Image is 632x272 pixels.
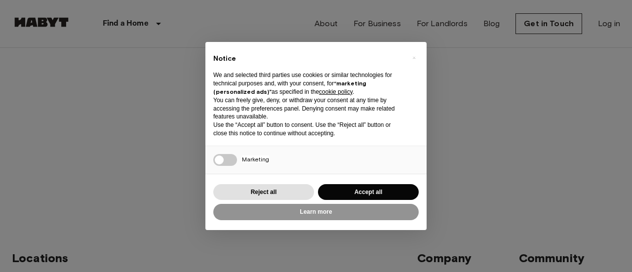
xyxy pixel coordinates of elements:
[213,204,419,220] button: Learn more
[318,184,419,200] button: Accept all
[213,54,403,64] h2: Notice
[213,184,314,200] button: Reject all
[213,96,403,121] p: You can freely give, deny, or withdraw your consent at any time by accessing the preferences pane...
[412,52,416,64] span: ×
[213,71,403,96] p: We and selected third parties use cookies or similar technologies for technical purposes and, wit...
[213,121,403,138] p: Use the “Accept all” button to consent. Use the “Reject all” button or close this notice to conti...
[319,88,353,95] a: cookie policy
[406,50,422,66] button: Close this notice
[213,79,366,95] strong: “marketing (personalized ads)”
[242,155,269,163] span: Marketing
